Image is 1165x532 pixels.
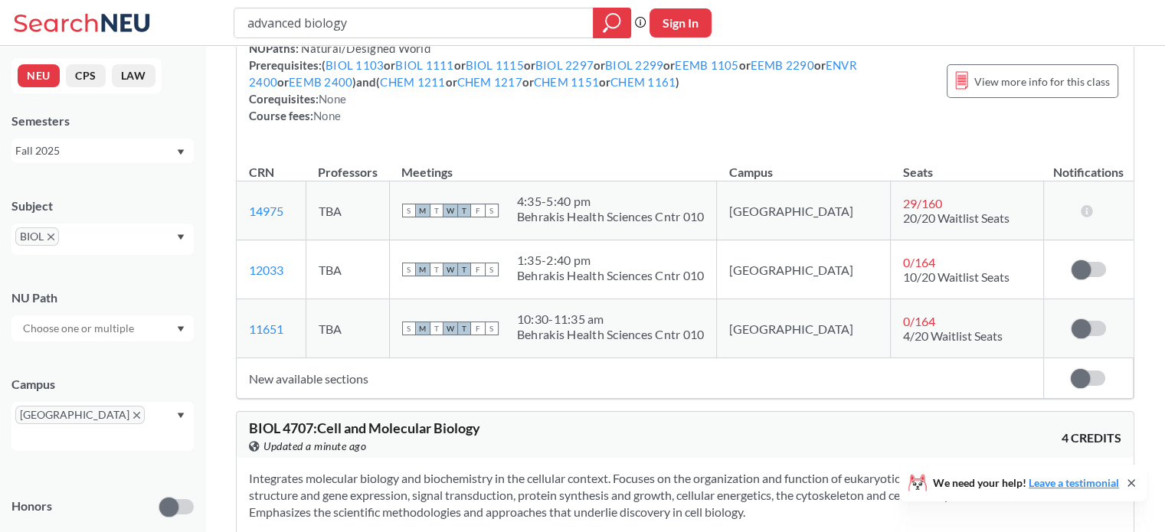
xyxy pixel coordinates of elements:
svg: Dropdown arrow [177,326,185,332]
span: S [485,204,499,217]
a: EEMB 2290 [751,58,814,72]
span: M [416,321,430,335]
div: CRN [249,164,274,181]
span: S [402,263,416,276]
span: None [319,92,346,106]
div: NUPaths: Prerequisites: ( or or or or or or or or ) and ( or or or ) Corequisites: Course fees: [249,40,931,124]
div: Dropdown arrow [11,315,194,341]
span: S [485,321,499,335]
th: Notifications [1043,149,1133,181]
span: 10/20 Waitlist Seats [903,269,1010,284]
div: Semesters [11,113,194,129]
a: 14975 [249,204,283,218]
a: CHEM 1217 [457,75,522,89]
div: Behrakis Health Sciences Cntr 010 [517,327,704,342]
span: W [443,321,457,335]
section: Integrates molecular biology and biochemistry in the cellular context. Focuses on the organizatio... [249,470,1121,521]
span: Updated a minute ago [263,438,366,455]
span: View more info for this class [974,72,1110,91]
input: Choose one or multiple [15,319,144,338]
a: 11651 [249,321,283,336]
td: [GEOGRAPHIC_DATA] [717,181,891,240]
a: BIOL 1111 [395,58,453,72]
svg: magnifying glass [603,12,621,34]
svg: Dropdown arrow [177,149,185,155]
span: BIOL 4707 : Cell and Molecular Biology [249,419,480,436]
div: magnifying glass [593,8,631,38]
span: Natural/Designed World [299,41,430,55]
a: EEMB 2400 [289,75,352,89]
span: [GEOGRAPHIC_DATA]X to remove pill [15,406,145,424]
div: BIOLX to remove pillDropdown arrow [11,224,194,255]
a: 12033 [249,263,283,277]
button: CPS [66,64,106,87]
td: New available sections [237,358,1043,399]
a: Leave a testimonial [1029,476,1119,489]
a: BIOL 1103 [326,58,384,72]
div: Behrakis Health Sciences Cntr 010 [517,209,704,224]
a: CHEM 1161 [610,75,676,89]
a: BIOL 2299 [605,58,663,72]
button: Sign In [650,8,712,38]
span: T [457,321,471,335]
span: T [457,263,471,276]
input: Class, professor, course number, "phrase" [246,10,582,36]
button: LAW [112,64,155,87]
div: Fall 2025Dropdown arrow [11,139,194,163]
div: Subject [11,197,194,214]
div: Campus [11,376,194,393]
td: TBA [306,299,389,358]
svg: X to remove pill [47,233,54,240]
span: F [471,263,485,276]
td: TBA [306,240,389,299]
span: M [416,204,430,217]
th: Campus [717,149,891,181]
td: TBA [306,181,389,240]
span: T [430,263,443,276]
svg: Dropdown arrow [177,413,185,419]
svg: Dropdown arrow [177,234,185,240]
span: None [313,109,341,122]
span: We need your help! [933,478,1119,488]
a: EEMB 1105 [675,58,738,72]
span: T [430,321,443,335]
span: S [402,204,416,217]
div: NU Path [11,289,194,306]
span: S [402,321,416,335]
span: 4 CREDITS [1062,429,1121,446]
td: [GEOGRAPHIC_DATA] [717,299,891,358]
div: 1:35 - 2:40 pm [517,253,704,268]
span: 4/20 Waitlist Seats [903,328,1003,343]
span: T [430,204,443,217]
span: BIOLX to remove pill [15,227,59,246]
span: 20/20 Waitlist Seats [903,211,1010,225]
a: BIOL 1115 [466,58,524,72]
th: Professors [306,149,389,181]
button: NEU [18,64,60,87]
a: CHEM 1211 [380,75,445,89]
span: W [443,263,457,276]
span: F [471,321,485,335]
div: 10:30 - 11:35 am [517,312,704,327]
th: Seats [890,149,1043,181]
span: W [443,204,457,217]
div: 4:35 - 5:40 pm [517,194,704,209]
div: Behrakis Health Sciences Cntr 010 [517,268,704,283]
span: 29 / 160 [903,196,942,211]
span: T [457,204,471,217]
a: CHEM 1151 [534,75,599,89]
td: [GEOGRAPHIC_DATA] [717,240,891,299]
span: S [485,263,499,276]
span: 0 / 164 [903,255,935,269]
span: M [416,263,430,276]
span: F [471,204,485,217]
p: Honors [11,498,52,515]
div: [GEOGRAPHIC_DATA]X to remove pillDropdown arrow [11,402,194,451]
th: Meetings [389,149,716,181]
div: Fall 2025 [15,142,175,159]
svg: X to remove pill [133,412,140,419]
a: BIOL 2297 [535,58,594,72]
span: 0 / 164 [903,314,935,328]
